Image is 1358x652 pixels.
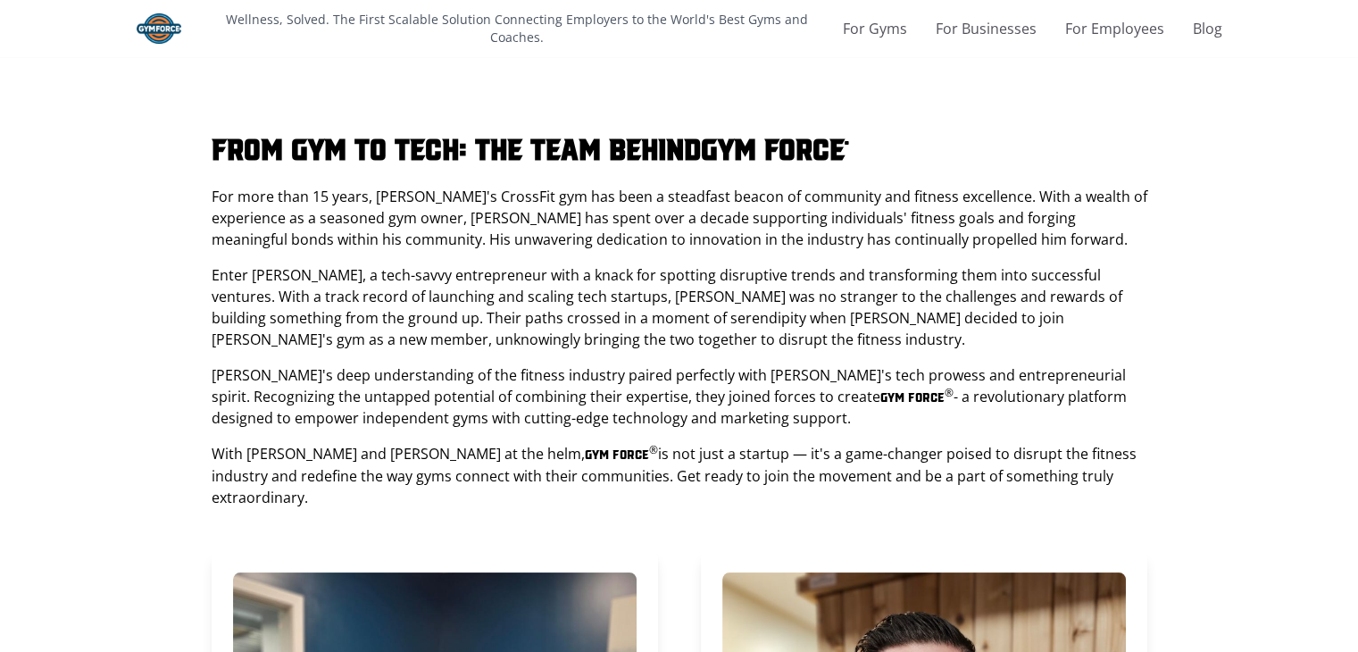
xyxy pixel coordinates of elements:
[212,443,1147,507] p: With [PERSON_NAME] and [PERSON_NAME] at the helm, is not just a startup — it's a game-changer poi...
[585,447,649,462] span: Gym Force
[1193,18,1222,39] a: Blog
[212,129,1147,164] h1: From Gym to Tech: The Team Behind
[212,364,1147,429] p: [PERSON_NAME]'s deep understanding of the fitness industry paired perfectly with [PERSON_NAME]'s ...
[843,18,907,39] a: For Gyms
[945,385,954,400] span: ®
[137,13,181,44] img: Gym Force Logo
[936,18,1037,39] a: For Businesses
[212,186,1147,250] p: For more than 15 years, [PERSON_NAME]'s CrossFit gym has been a steadfast beacon of community and...
[845,138,849,149] span: ®
[701,130,845,163] span: Gym Force
[212,264,1147,350] p: Enter [PERSON_NAME], a tech-savvy entrepreneur with a knack for spotting disruptive trends and tr...
[1065,18,1164,39] a: For Employees
[649,442,658,457] span: ®
[880,389,945,404] span: Gym Force
[199,11,836,46] p: Wellness, Solved. The First Scalable Solution Connecting Employers to the World's Best Gyms and C...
